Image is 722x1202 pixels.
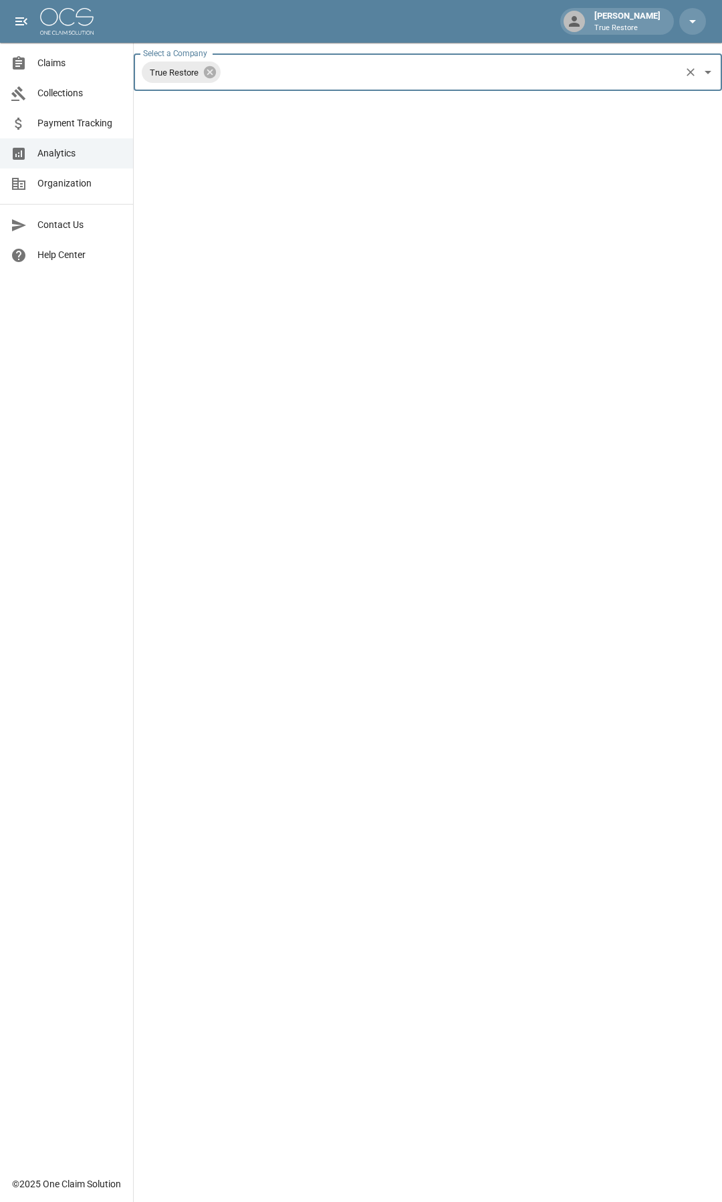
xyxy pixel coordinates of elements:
span: Analytics [37,146,122,160]
div: [PERSON_NAME] [589,9,666,33]
div: © 2025 One Claim Solution [12,1177,121,1191]
span: Payment Tracking [37,116,122,130]
span: Help Center [37,248,122,262]
span: True Restore [142,65,207,80]
label: Select a Company [143,47,207,59]
iframe: Embedded Dashboard [134,91,722,1198]
img: ocs-logo-white-transparent.png [40,8,94,35]
span: Collections [37,86,122,100]
p: True Restore [594,23,660,34]
button: Clear [681,63,700,82]
button: Open [699,63,717,82]
span: Claims [37,56,122,70]
div: True Restore [142,62,221,83]
button: open drawer [8,8,35,35]
span: Organization [37,176,122,191]
span: Contact Us [37,218,122,232]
